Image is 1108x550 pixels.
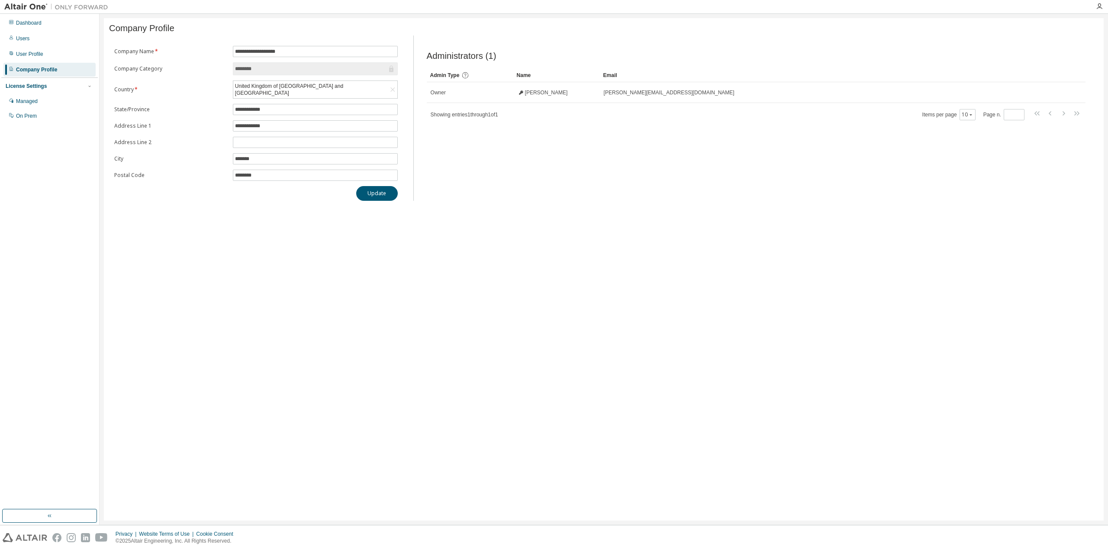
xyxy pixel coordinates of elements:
img: youtube.svg [95,533,108,542]
img: Altair One [4,3,113,11]
span: Admin Type [430,72,460,78]
div: Privacy [116,531,139,537]
span: Showing entries 1 through 1 of 1 [431,112,498,118]
label: Company Category [114,65,228,72]
label: Address Line 2 [114,139,228,146]
label: Country [114,86,228,93]
p: © 2025 Altair Engineering, Inc. All Rights Reserved. [116,537,238,545]
div: On Prem [16,113,37,119]
div: Website Terms of Use [139,531,196,537]
img: facebook.svg [52,533,61,542]
div: Company Profile [16,66,57,73]
img: altair_logo.svg [3,533,47,542]
label: Address Line 1 [114,122,228,129]
div: User Profile [16,51,43,58]
div: Name [517,68,596,82]
label: Postal Code [114,172,228,179]
div: United Kingdom of [GEOGRAPHIC_DATA] and [GEOGRAPHIC_DATA] [233,81,397,98]
div: Managed [16,98,38,105]
span: Company Profile [109,23,174,33]
span: [PERSON_NAME] [525,89,568,96]
div: Cookie Consent [196,531,238,537]
div: Dashboard [16,19,42,26]
div: Users [16,35,29,42]
label: Company Name [114,48,228,55]
span: Items per page [922,109,976,120]
img: instagram.svg [67,533,76,542]
img: linkedin.svg [81,533,90,542]
div: License Settings [6,83,47,90]
button: Update [356,186,398,201]
label: State/Province [114,106,228,113]
label: City [114,155,228,162]
span: [PERSON_NAME][EMAIL_ADDRESS][DOMAIN_NAME] [604,89,734,96]
span: Owner [431,89,446,96]
span: Administrators (1) [427,51,496,61]
div: Email [603,68,1061,82]
span: Page n. [983,109,1024,120]
button: 10 [962,111,973,118]
div: United Kingdom of [GEOGRAPHIC_DATA] and [GEOGRAPHIC_DATA] [234,81,388,98]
